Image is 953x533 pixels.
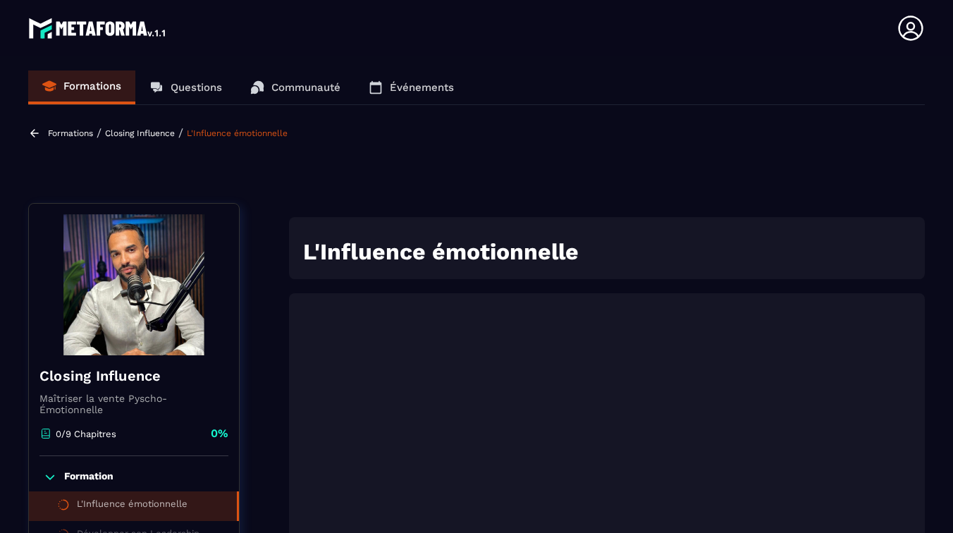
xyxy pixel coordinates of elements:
[105,128,175,138] a: Closing Influence
[390,81,454,94] p: Événements
[77,498,187,514] div: L'Influence émotionnelle
[187,128,288,138] a: L'Influence émotionnelle
[39,366,228,386] h4: Closing Influence
[39,393,228,415] p: Maîtriser la vente Pyscho-Émotionnelle
[56,429,116,439] p: 0/9 Chapitres
[236,71,355,104] a: Communauté
[28,14,168,42] img: logo
[48,128,93,138] a: Formations
[64,470,113,484] p: Formation
[271,81,340,94] p: Communauté
[178,126,183,140] span: /
[28,71,135,104] a: Formations
[303,238,579,265] strong: L'Influence émotionnelle
[97,126,102,140] span: /
[355,71,468,104] a: Événements
[211,426,228,441] p: 0%
[63,80,121,92] p: Formations
[135,71,236,104] a: Questions
[39,214,228,355] img: banner
[171,81,222,94] p: Questions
